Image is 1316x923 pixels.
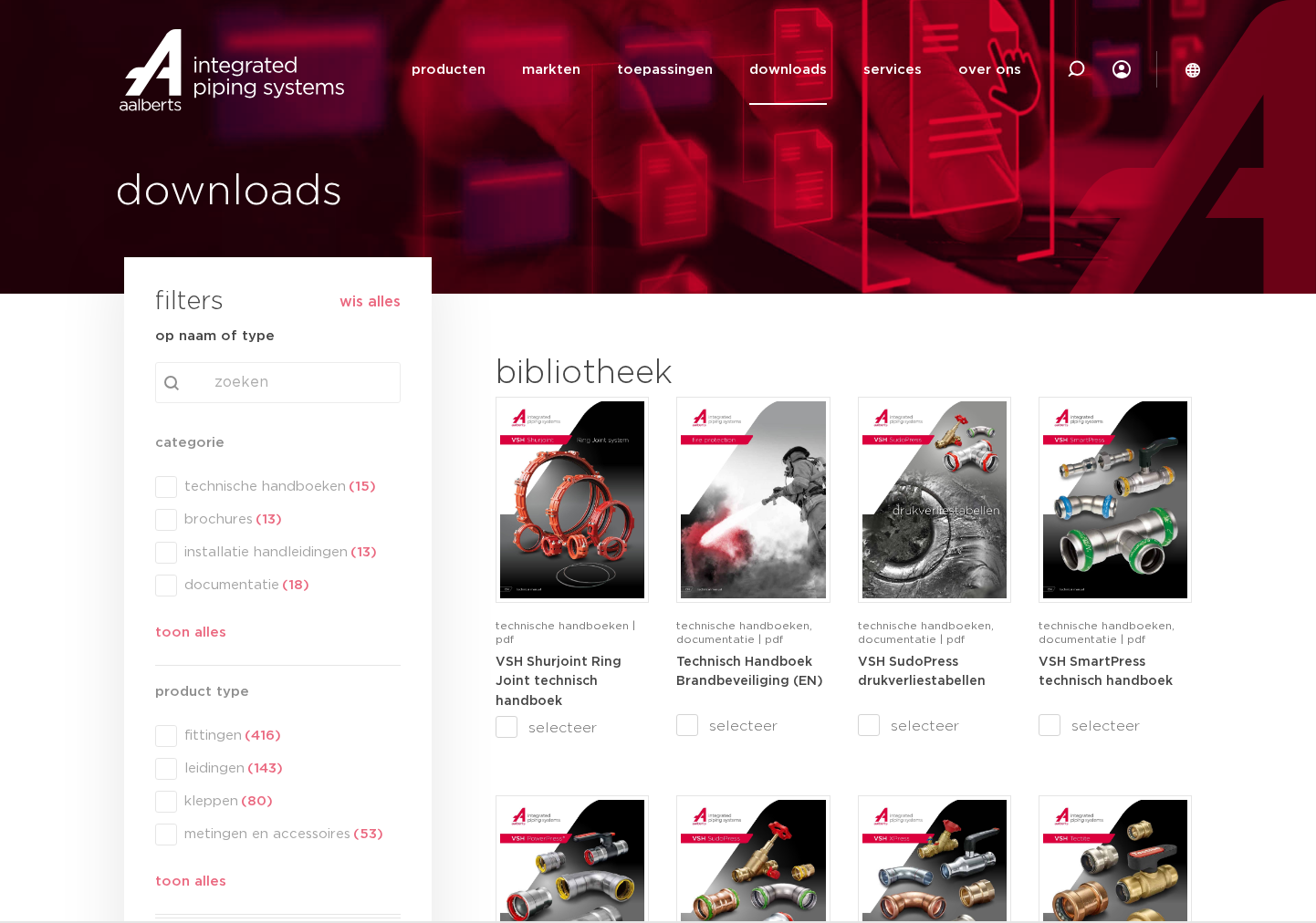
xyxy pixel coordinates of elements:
[862,401,1007,598] img: VSH-SudoPress_A4PLT_5007706_2024-2.0_NL-pdf.jpg
[617,35,713,105] a: toepassingen
[958,35,1021,105] a: over ons
[496,656,621,708] strong: VSH Shurjoint Ring Joint technisch handboek
[858,656,986,689] strong: VSH SudoPress drukverliestabellen
[496,620,635,645] span: technische handboeken | pdf
[412,35,1021,105] nav: Menu
[115,163,649,222] h1: downloads
[155,281,224,325] h3: filters
[496,717,649,739] label: selecteer
[676,620,812,645] span: technische handboeken, documentatie | pdf
[1039,715,1192,737] label: selecteer
[863,35,922,105] a: services
[500,401,644,598] img: VSH-Shurjoint-RJ_A4TM_5011380_2025_1.1_EN-pdf.jpg
[858,620,994,645] span: technische handboeken, documentatie | pdf
[496,655,621,708] a: VSH Shurjoint Ring Joint technisch handboek
[1039,656,1173,689] strong: VSH SmartPress technisch handboek
[676,656,823,689] strong: Technisch Handboek Brandbeveiliging (EN)
[858,715,1011,737] label: selecteer
[155,329,275,343] strong: op naam of type
[676,715,830,737] label: selecteer
[1043,401,1187,598] img: VSH-SmartPress_A4TM_5009301_2023_2.0-EN-pdf.jpg
[522,35,580,105] a: markten
[1039,620,1175,645] span: technische handboeken, documentatie | pdf
[496,352,820,396] h2: bibliotheek
[681,401,825,598] img: FireProtection_A4TM_5007915_2025_2.0_EN-pdf.jpg
[1039,655,1173,689] a: VSH SmartPress technisch handboek
[676,655,823,689] a: Technisch Handboek Brandbeveiliging (EN)
[749,35,827,105] a: downloads
[858,655,986,689] a: VSH SudoPress drukverliestabellen
[412,35,486,105] a: producten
